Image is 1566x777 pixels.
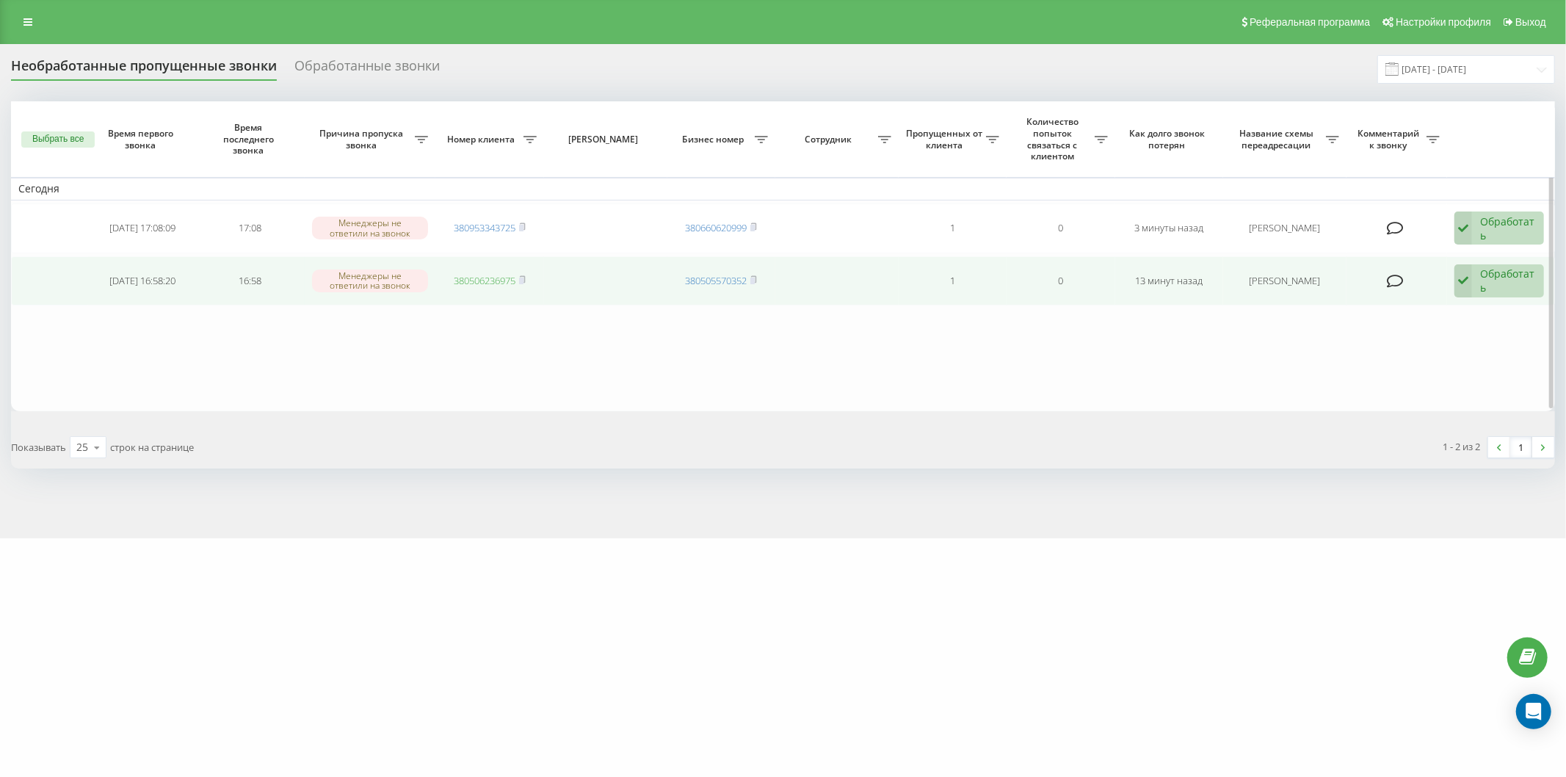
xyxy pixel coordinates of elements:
[312,128,416,151] span: Причина пропуска звонка
[312,270,428,292] div: Менеджеры не ответили на звонок
[1443,439,1481,454] div: 1 - 2 из 2
[685,274,747,287] a: 380505570352
[110,441,194,454] span: строк на странице
[11,178,1555,200] td: Сегодня
[1223,203,1346,253] td: [PERSON_NAME]
[1510,437,1532,458] a: 1
[101,128,184,151] span: Время первого звонка
[11,58,277,81] div: Необработанные пропущенные звонки
[1515,16,1546,28] span: Выход
[88,203,196,253] td: [DATE] 17:08:09
[1007,256,1114,306] td: 0
[1354,128,1427,151] span: Комментарий к звонку
[1115,256,1223,306] td: 13 минут назад
[454,274,515,287] a: 380506236975
[11,441,66,454] span: Показывать
[906,128,986,151] span: Пропущенных от клиента
[454,221,515,234] a: 380953343725
[21,131,95,148] button: Выбрать все
[1007,203,1114,253] td: 0
[1250,16,1370,28] span: Реферальная программа
[1127,128,1211,151] span: Как долго звонок потерян
[1014,116,1094,162] span: Количество попыток связаться с клиентом
[1223,256,1346,306] td: [PERSON_NAME]
[76,440,88,455] div: 25
[312,217,428,239] div: Менеджеры не ответили на звонок
[88,256,196,306] td: [DATE] 16:58:20
[899,256,1007,306] td: 1
[1480,214,1536,242] div: Обработать
[1516,694,1551,729] div: Open Intercom Messenger
[557,134,654,145] span: [PERSON_NAME]
[685,221,747,234] a: 380660620999
[899,203,1007,253] td: 1
[1396,16,1491,28] span: Настройки профиля
[1115,203,1223,253] td: 3 минуты назад
[294,58,440,81] div: Обработанные звонки
[196,203,304,253] td: 17:08
[675,134,755,145] span: Бизнес номер
[1480,267,1536,294] div: Обработать
[1230,128,1326,151] span: Название схемы переадресации
[443,134,523,145] span: Номер клиента
[196,256,304,306] td: 16:58
[209,122,292,156] span: Время последнего звонка
[783,134,878,145] span: Сотрудник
